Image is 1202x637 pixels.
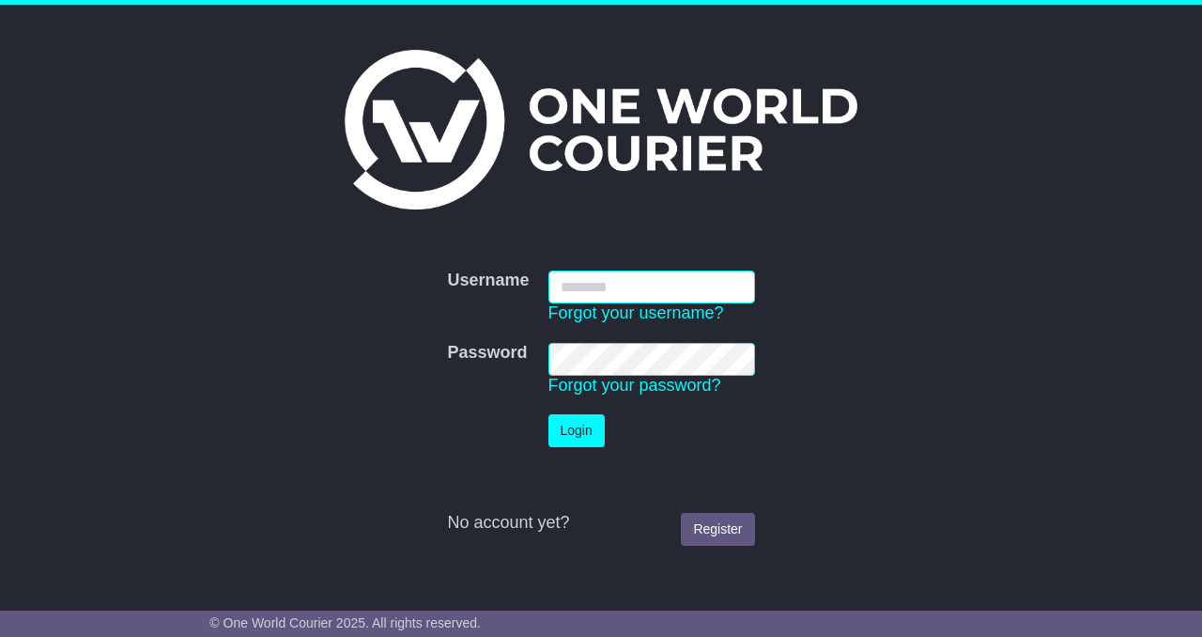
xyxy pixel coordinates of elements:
a: Forgot your username? [548,303,724,322]
a: Register [681,513,754,546]
button: Login [548,414,605,447]
span: © One World Courier 2025. All rights reserved. [209,615,481,630]
img: One World [345,50,857,210]
label: Username [447,271,529,291]
label: Password [447,343,527,364]
a: Forgot your password? [548,376,721,395]
div: No account yet? [447,513,754,534]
